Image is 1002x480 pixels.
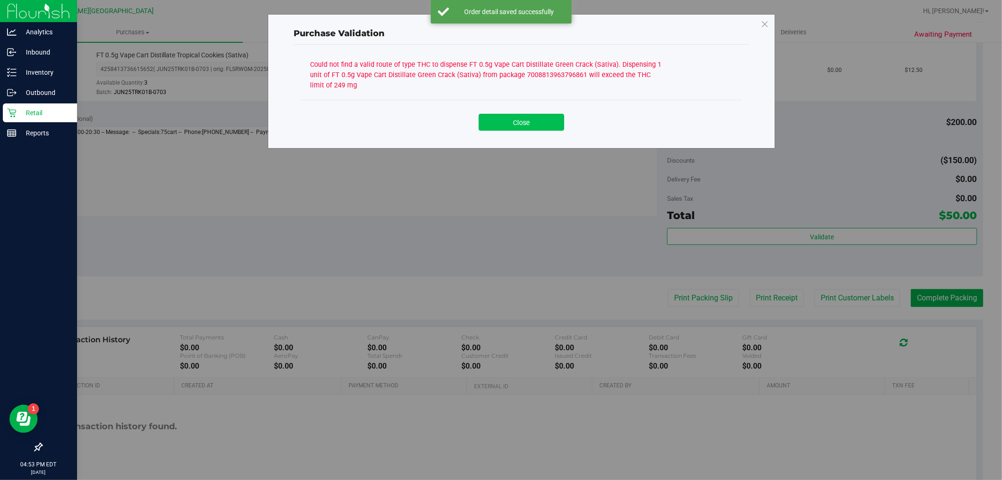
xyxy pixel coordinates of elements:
[7,128,16,138] inline-svg: Reports
[16,107,73,118] p: Retail
[294,28,385,39] span: Purchase Validation
[16,127,73,139] p: Reports
[7,47,16,57] inline-svg: Inbound
[9,405,38,433] iframe: Resource center
[4,460,73,469] p: 04:53 PM EDT
[7,68,16,77] inline-svg: Inventory
[7,108,16,118] inline-svg: Retail
[7,88,16,97] inline-svg: Outbound
[4,469,73,476] p: [DATE]
[7,27,16,37] inline-svg: Analytics
[16,47,73,58] p: Inbound
[454,7,565,16] div: Order detail saved successfully
[16,87,73,98] p: Outbound
[16,26,73,38] p: Analytics
[310,57,662,90] div: Could not find a valid route of type THC to dispense FT 0.5g Vape Cart Distillate Green Crack (Sa...
[479,114,564,131] button: Close
[16,67,73,78] p: Inventory
[28,403,39,415] iframe: Resource center unread badge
